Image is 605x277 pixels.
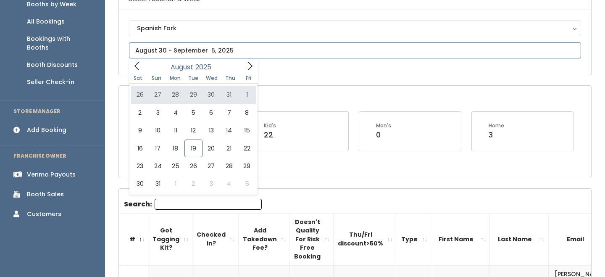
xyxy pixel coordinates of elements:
[167,140,184,157] span: August 18, 2025
[489,129,504,140] div: 3
[131,121,149,139] span: August 9, 2025
[238,104,255,121] span: August 8, 2025
[149,157,166,175] span: August 24, 2025
[27,17,65,26] div: All Bookings
[203,140,220,157] span: August 20, 2025
[221,76,239,81] span: Thu
[203,121,220,139] span: August 13, 2025
[167,175,184,193] span: September 1, 2025
[167,86,184,103] span: July 28, 2025
[119,213,148,265] th: #: activate to sort column descending
[167,157,184,175] span: August 25, 2025
[220,140,238,157] span: August 21, 2025
[290,213,334,265] th: Doesn't Quality For Risk Free Booking : activate to sort column ascending
[27,190,64,199] div: Booth Sales
[184,86,202,103] span: July 29, 2025
[149,121,166,139] span: August 10, 2025
[239,76,258,81] span: Fri
[239,213,290,265] th: Add Takedown Fee?: activate to sort column ascending
[220,157,238,175] span: August 28, 2025
[334,213,396,265] th: Thu/Fri discount&gt;50%: activate to sort column ascending
[149,86,166,103] span: July 27, 2025
[131,157,149,175] span: August 23, 2025
[166,76,184,81] span: Mon
[193,62,218,72] input: Year
[147,76,166,81] span: Sun
[203,104,220,121] span: August 6, 2025
[238,157,255,175] span: August 29, 2025
[27,210,61,219] div: Customers
[27,78,74,87] div: Seller Check-in
[184,157,202,175] span: August 26, 2025
[149,140,166,157] span: August 17, 2025
[220,121,238,139] span: August 14, 2025
[431,213,490,265] th: First Name: activate to sort column ascending
[131,86,149,103] span: July 26, 2025
[27,170,76,179] div: Venmo Payouts
[264,122,276,129] div: Kid's
[131,175,149,193] span: August 30, 2025
[148,213,192,265] th: Got Tagging Kit?: activate to sort column ascending
[376,122,391,129] div: Men's
[238,140,255,157] span: August 22, 2025
[264,129,276,140] div: 22
[203,175,220,193] span: September 3, 2025
[238,121,255,139] span: August 15, 2025
[129,42,581,58] input: August 30 - September 5, 2025
[184,104,202,121] span: August 5, 2025
[184,175,202,193] span: September 2, 2025
[220,104,238,121] span: August 7, 2025
[184,76,203,81] span: Tue
[376,129,391,140] div: 0
[220,86,238,103] span: July 31, 2025
[167,104,184,121] span: August 4, 2025
[129,76,147,81] span: Sat
[167,121,184,139] span: August 11, 2025
[137,24,573,33] div: Spanish Fork
[192,213,239,265] th: Checked in?: activate to sort column ascending
[396,213,431,265] th: Type: activate to sort column ascending
[489,122,504,129] div: Home
[203,157,220,175] span: August 27, 2025
[155,199,262,210] input: Search:
[149,104,166,121] span: August 3, 2025
[149,175,166,193] span: August 31, 2025
[131,104,149,121] span: August 2, 2025
[184,121,202,139] span: August 12, 2025
[171,64,193,71] span: August
[238,175,255,193] span: September 5, 2025
[27,61,78,69] div: Booth Discounts
[203,86,220,103] span: July 30, 2025
[238,86,255,103] span: August 1, 2025
[203,76,221,81] span: Wed
[27,126,66,135] div: Add Booking
[131,140,149,157] span: August 16, 2025
[184,140,202,157] span: August 19, 2025
[129,20,581,36] button: Spanish Fork
[490,213,549,265] th: Last Name: activate to sort column ascending
[27,34,92,52] div: Bookings with Booths
[220,175,238,193] span: September 4, 2025
[124,199,262,210] label: Search:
